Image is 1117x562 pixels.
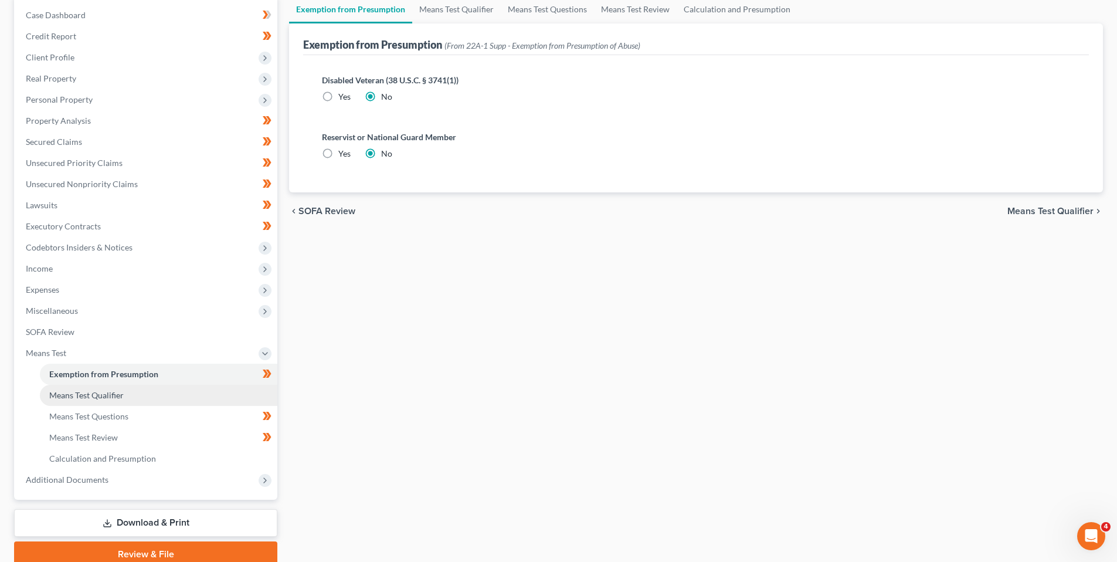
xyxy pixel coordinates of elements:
[16,5,277,26] a: Case Dashboard
[40,427,277,448] a: Means Test Review
[26,94,93,104] span: Personal Property
[338,92,351,101] span: Yes
[16,131,277,153] a: Secured Claims
[26,348,66,358] span: Means Test
[16,26,277,47] a: Credit Report
[16,321,277,343] a: SOFA Review
[298,206,355,216] span: SOFA Review
[444,40,640,50] span: (From 22A-1 Supp - Exemption from Presumption of Abuse)
[49,411,128,421] span: Means Test Questions
[26,200,57,210] span: Lawsuits
[322,131,1070,143] label: Reservist or National Guard Member
[40,406,277,427] a: Means Test Questions
[40,364,277,385] a: Exemption from Presumption
[26,52,74,62] span: Client Profile
[26,306,78,316] span: Miscellaneous
[26,158,123,168] span: Unsecured Priority Claims
[26,263,53,273] span: Income
[1007,206,1094,216] span: Means Test Qualifier
[26,10,86,20] span: Case Dashboard
[26,73,76,83] span: Real Property
[381,92,392,101] span: No
[49,369,158,379] span: Exemption from Presumption
[26,31,76,41] span: Credit Report
[16,195,277,216] a: Lawsuits
[303,38,640,52] div: Exemption from Presumption
[26,242,133,252] span: Codebtors Insiders & Notices
[26,116,91,126] span: Property Analysis
[289,206,355,216] button: chevron_left SOFA Review
[1007,206,1103,216] button: Means Test Qualifier chevron_right
[289,206,298,216] i: chevron_left
[49,432,118,442] span: Means Test Review
[381,148,392,158] span: No
[1101,522,1111,531] span: 4
[26,221,101,231] span: Executory Contracts
[16,110,277,131] a: Property Analysis
[338,148,351,158] span: Yes
[1077,522,1105,550] iframe: Intercom live chat
[26,137,82,147] span: Secured Claims
[26,327,74,337] span: SOFA Review
[16,216,277,237] a: Executory Contracts
[40,385,277,406] a: Means Test Qualifier
[16,153,277,174] a: Unsecured Priority Claims
[16,174,277,195] a: Unsecured Nonpriority Claims
[322,74,1070,86] label: Disabled Veteran (38 U.S.C. § 3741(1))
[49,453,156,463] span: Calculation and Presumption
[40,448,277,469] a: Calculation and Presumption
[49,390,124,400] span: Means Test Qualifier
[14,509,277,537] a: Download & Print
[26,179,138,189] span: Unsecured Nonpriority Claims
[1094,206,1103,216] i: chevron_right
[26,475,108,485] span: Additional Documents
[26,285,59,294] span: Expenses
